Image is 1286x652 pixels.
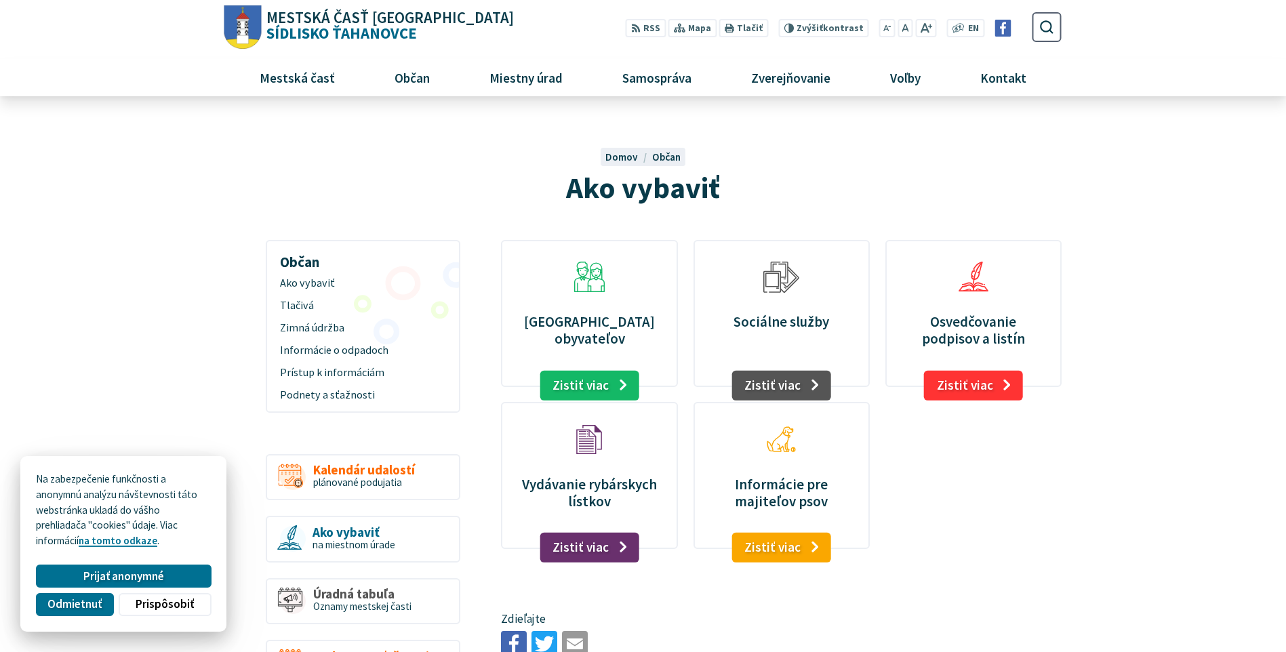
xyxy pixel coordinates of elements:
[119,593,211,616] button: Prispôsobiť
[266,10,514,26] span: Mestská časť [GEOGRAPHIC_DATA]
[272,384,454,406] a: Podnety a sťažnosti
[280,295,446,317] span: Tlačivá
[605,150,651,163] a: Domov
[313,463,415,477] span: Kalendár udalostí
[280,317,446,340] span: Zimná údržba
[36,593,113,616] button: Odmietnuť
[915,19,936,37] button: Zväčšiť veľkosť písma
[313,587,411,601] span: Úradná tabuľa
[540,533,639,563] a: Zistiť viac
[898,19,912,37] button: Nastaviť pôvodnú veľkosť písma
[710,313,853,330] p: Sociálne služby
[540,371,639,401] a: Zistiť viac
[280,340,446,362] span: Informácie o odpadoch
[626,19,666,37] a: RSS
[902,313,1045,347] p: Osvedčovanie podpisov a listín
[746,59,835,96] span: Zverejňovanie
[224,5,262,49] img: Prejsť na domovskú stránku
[737,23,763,34] span: Tlačiť
[47,597,102,611] span: Odmietnuť
[668,19,717,37] a: Mapa
[272,272,454,295] a: Ako vybaviť
[369,59,454,96] a: Občan
[994,20,1011,37] img: Prejsť na Facebook stránku
[976,59,1032,96] span: Kontakt
[566,169,720,206] span: Ako vybaviť
[79,534,157,547] a: na tomto odkaze
[731,371,831,401] a: Zistiť viac
[254,59,340,96] span: Mestská časť
[280,272,446,295] span: Ako vybaviť
[280,362,446,384] span: Prístup k informáciám
[617,59,696,96] span: Samospráva
[727,59,856,96] a: Zverejňovanie
[719,19,768,37] button: Tlačiť
[272,244,454,272] h3: Občan
[518,476,661,510] p: Vydávanie rybárskych lístkov
[598,59,717,96] a: Samospráva
[266,516,460,563] a: Ako vybaviť na miestnom úrade
[136,597,194,611] span: Prispôsobiť
[710,476,853,510] p: Informácie pre majiteľov psov
[968,22,979,36] span: EN
[879,19,896,37] button: Zmenšiť veľkosť písma
[313,476,402,489] span: plánované podujatia
[518,313,661,347] p: [GEOGRAPHIC_DATA] obyvateľov
[688,22,711,36] span: Mapa
[464,59,587,96] a: Miestny úrad
[313,525,395,539] span: Ako vybaviť
[484,59,567,96] span: Miestny úrad
[389,59,435,96] span: Občan
[36,565,211,588] button: Prijať anonymné
[652,150,681,163] a: Občan
[266,454,460,501] a: Kalendár udalostí plánované podujatia
[885,59,926,96] span: Voľby
[643,22,660,36] span: RSS
[956,59,1051,96] a: Kontakt
[280,384,446,406] span: Podnety a sťažnosti
[272,340,454,362] a: Informácie o odpadoch
[965,22,983,36] a: EN
[731,533,831,563] a: Zistiť viac
[272,317,454,340] a: Zimná údržba
[313,538,395,551] span: na miestnom úrade
[224,5,514,49] a: Logo Sídlisko Ťahanovce, prejsť na domovskú stránku.
[272,362,454,384] a: Prístup k informáciám
[262,10,515,41] span: Sídlisko Ťahanovce
[36,472,211,549] p: Na zabezpečenie funkčnosti a anonymnú analýzu návštevnosti táto webstránka ukladá do vášho prehli...
[83,569,164,584] span: Prijať anonymné
[272,295,454,317] a: Tlačivá
[866,59,946,96] a: Voľby
[605,150,638,163] span: Domov
[313,600,411,613] span: Oznamy mestskej časti
[778,19,868,37] button: Zvýšiťkontrast
[266,578,460,625] a: Úradná tabuľa Oznamy mestskej časti
[235,59,359,96] a: Mestská časť
[501,611,1061,628] p: Zdieľajte
[924,371,1024,401] a: Zistiť viac
[797,23,864,34] span: kontrast
[797,22,823,34] span: Zvýšiť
